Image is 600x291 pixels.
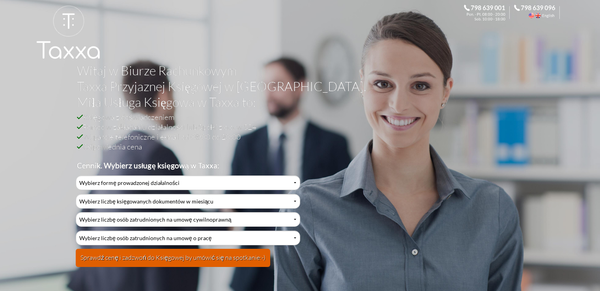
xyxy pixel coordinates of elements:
div: Cennik Usług Księgowych Przyjaznej Księgowej w Biurze Rachunkowym Taxxa [76,175,300,272]
b: Cennik. Wybierz usługę księgową w Taxxa: [77,161,219,170]
button: Sprawdź cenę i zadzwoń do Księgowej by umówić się na spotkanie:-) [76,249,270,267]
h2: Księgowa z doświadczeniem Pomoc w zakładaniu działalności lub Spółki z o.o. w S24 Wsparcie telefo... [77,112,516,170]
div: Zadzwoń do Księgowej. 798 639 001 [464,5,514,21]
h1: Witaj w Biurze Rachunkowym Taxxa Przyjaznej Księgowej w [GEOGRAPHIC_DATA]. Miła Usługa Księgowa w... [77,63,516,112]
div: Call the Accountant. 798 639 096 [514,5,564,21]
